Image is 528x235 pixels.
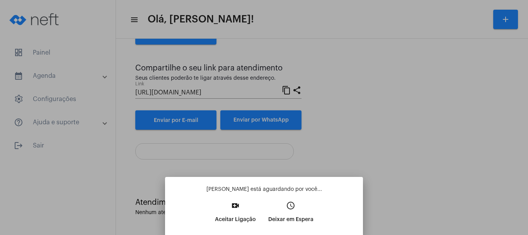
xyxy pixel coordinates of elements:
[171,185,357,193] p: [PERSON_NAME] está aguardando por você...
[286,201,295,210] mat-icon: access_time
[268,213,313,226] p: Deixar em Espera
[231,201,240,210] mat-icon: video_call
[215,213,256,226] p: Aceitar Ligação
[262,199,320,232] button: Deixar em Espera
[209,199,262,232] button: Aceitar Ligação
